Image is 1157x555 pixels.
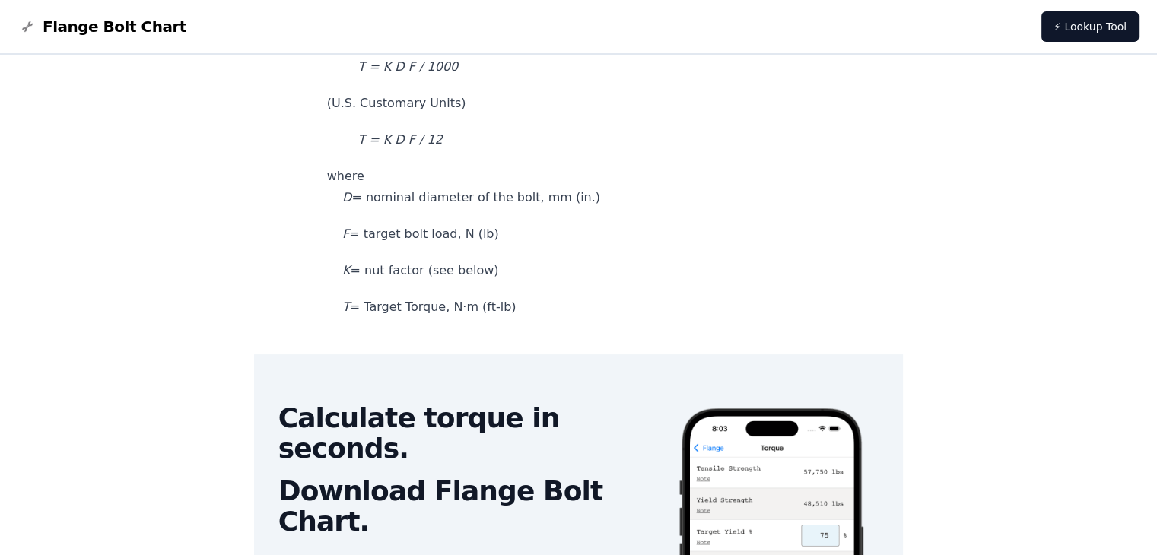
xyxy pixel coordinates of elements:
a: ⚡ Lookup Tool [1041,11,1139,42]
h2: Download Flange Bolt Chart. [278,476,653,537]
p: = Target Torque, N·m (ft-lb) [327,297,831,318]
a: Flange Bolt Chart LogoFlange Bolt Chart [18,16,186,37]
p: = nut factor (see below) [327,260,831,281]
em: T = K D F / 12 [358,132,442,147]
p: where = nominal diameter of the bolt, mm (in.) [327,166,831,208]
em: T [342,300,350,314]
p: = target bolt load, N (lb) [327,224,831,245]
h2: Calculate torque in seconds. [278,403,653,464]
em: F [342,227,349,241]
em: T = K D F / 1000 [358,59,458,74]
img: Flange Bolt Chart Logo [18,17,37,36]
em: K [342,263,351,277]
span: Flange Bolt Chart [43,16,186,37]
em: D [342,190,351,205]
p: (U.S. Customary Units) [327,93,831,114]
